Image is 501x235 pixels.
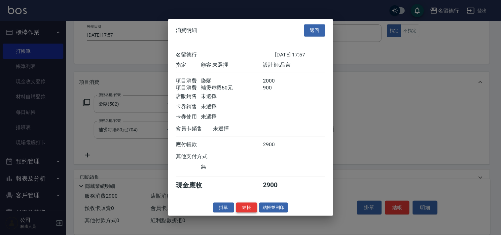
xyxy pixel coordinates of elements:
div: 卡券銷售 [176,103,201,110]
div: 無 [201,163,263,170]
div: 項目消費 [176,84,201,91]
div: 900 [263,84,288,91]
div: 未選擇 [201,113,263,120]
div: 2900 [263,181,288,189]
button: 返回 [304,24,325,37]
div: [DATE] 17:57 [275,51,325,58]
div: 名留德行 [176,51,275,58]
div: 其他支付方式 [176,153,226,160]
button: 掛單 [213,202,234,213]
div: 未選擇 [201,93,263,100]
div: 未選擇 [201,103,263,110]
div: 卡券使用 [176,113,201,120]
div: 補燙每捲50元 [201,84,263,91]
div: 2900 [263,141,288,148]
button: 結帳並列印 [259,202,288,213]
button: 結帳 [236,202,257,213]
div: 設計師: 品言 [263,61,325,68]
div: 會員卡銷售 [176,125,213,132]
div: 項目消費 [176,77,201,84]
div: 染髮 [201,77,263,84]
div: 顧客: 未選擇 [201,61,263,68]
div: 指定 [176,61,201,68]
div: 未選擇 [213,125,275,132]
div: 現金應收 [176,181,213,189]
div: 2000 [263,77,288,84]
div: 店販銷售 [176,93,201,100]
div: 應付帳款 [176,141,201,148]
span: 消費明細 [176,27,197,34]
